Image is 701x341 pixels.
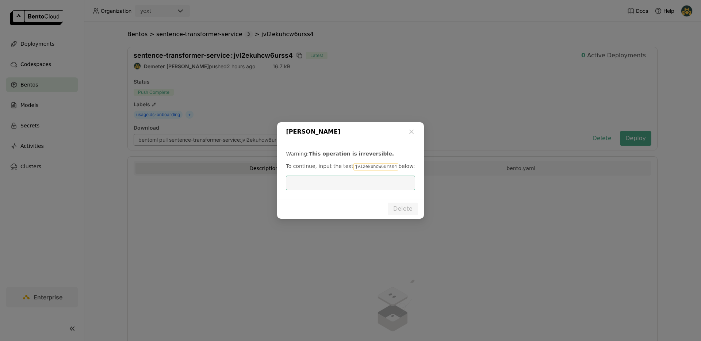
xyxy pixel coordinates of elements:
[353,163,398,170] code: jvl2ekuhcw6urss4
[277,122,424,219] div: dialog
[286,151,309,157] span: Warning:
[309,151,394,157] b: This operation is irreversible.
[286,163,353,169] span: To continue, input the text
[398,163,415,169] span: below:
[277,122,424,141] div: [PERSON_NAME]
[388,203,418,215] button: Delete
